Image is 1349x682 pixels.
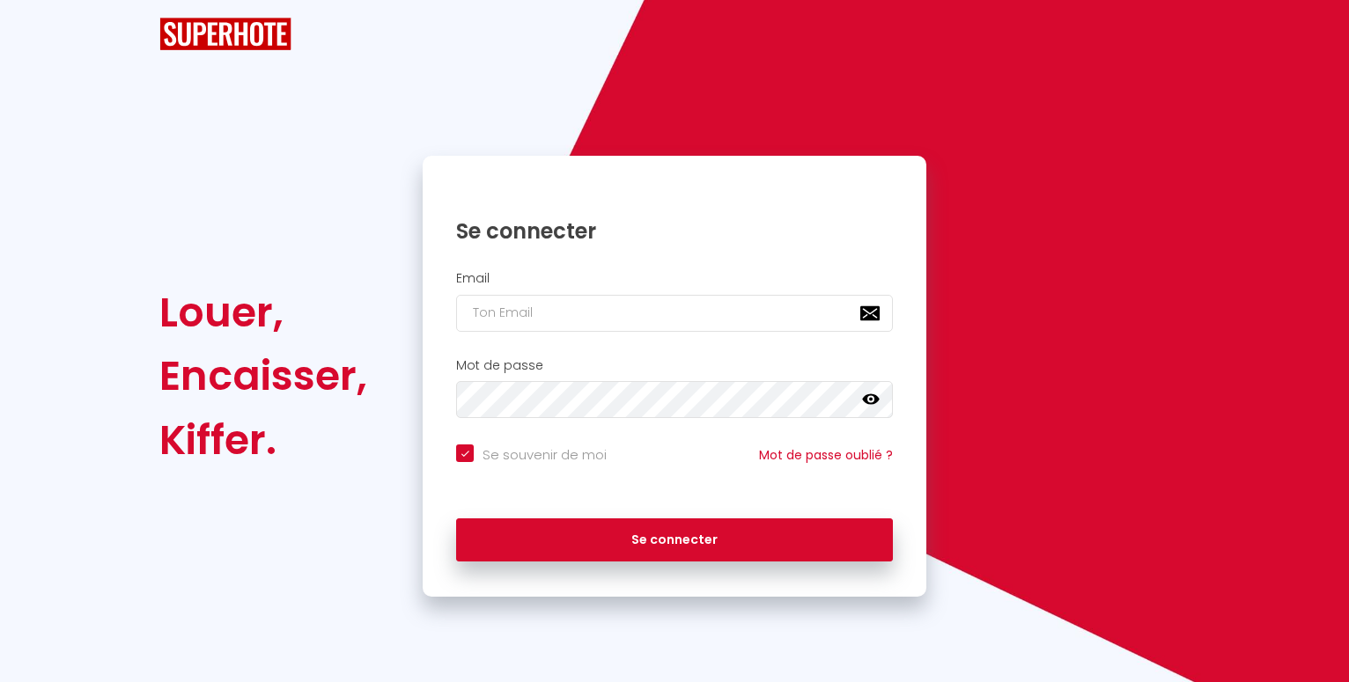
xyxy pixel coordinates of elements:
[159,281,367,344] div: Louer,
[159,18,291,50] img: SuperHote logo
[456,295,893,332] input: Ton Email
[159,344,367,407] div: Encaisser,
[759,446,893,464] a: Mot de passe oublié ?
[456,358,893,373] h2: Mot de passe
[456,271,893,286] h2: Email
[14,7,67,60] button: Ouvrir le widget de chat LiveChat
[456,518,893,562] button: Se connecter
[159,408,367,472] div: Kiffer.
[456,217,893,245] h1: Se connecter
